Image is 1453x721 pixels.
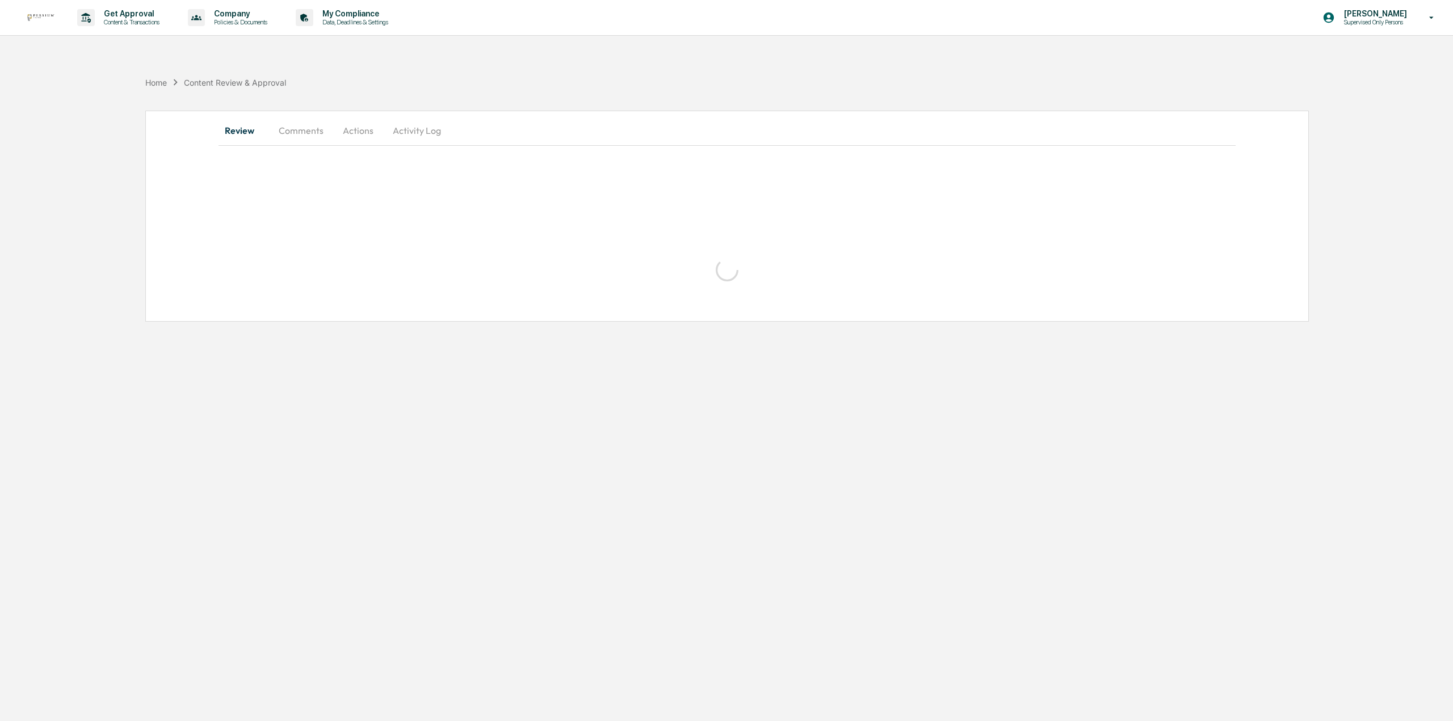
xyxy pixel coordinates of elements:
[219,117,1236,144] div: secondary tabs example
[145,78,167,87] div: Home
[270,117,333,144] button: Comments
[1335,18,1413,26] p: Supervised Only Persons
[219,117,270,144] button: Review
[205,9,273,18] p: Company
[95,9,165,18] p: Get Approval
[384,117,450,144] button: Activity Log
[95,18,165,26] p: Content & Transactions
[205,18,273,26] p: Policies & Documents
[313,18,394,26] p: Data, Deadlines & Settings
[1335,9,1413,18] p: [PERSON_NAME]
[313,9,394,18] p: My Compliance
[184,78,286,87] div: Content Review & Approval
[27,14,54,21] img: logo
[333,117,384,144] button: Actions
